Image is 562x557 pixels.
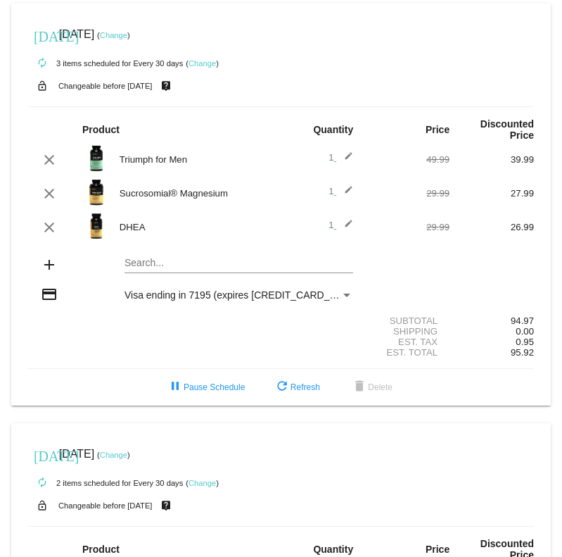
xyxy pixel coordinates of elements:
[58,501,153,510] small: Changeable before [DATE]
[449,188,534,199] div: 27.99
[158,496,174,515] mat-icon: live_help
[82,144,110,173] img: Image-1-Triumph_carousel-front-transp.png
[100,31,127,39] a: Change
[328,220,353,230] span: 1
[365,315,449,326] div: Subtotal
[113,188,281,199] div: Sucrosomial® Magnesium
[328,186,353,196] span: 1
[100,451,127,459] a: Change
[97,31,130,39] small: ( )
[113,154,281,165] div: Triumph for Men
[449,222,534,232] div: 26.99
[313,544,353,555] strong: Quantity
[351,382,392,392] span: Delete
[274,382,320,392] span: Refresh
[124,289,353,301] mat-select: Payment Method
[480,118,534,141] strong: Discounted Price
[516,337,534,347] span: 0.95
[41,185,58,202] mat-icon: clear
[313,124,353,135] strong: Quantity
[186,59,219,68] small: ( )
[365,337,449,347] div: Est. Tax
[189,59,216,68] a: Change
[336,185,353,202] mat-icon: edit
[365,347,449,358] div: Est. Total
[34,446,51,463] mat-icon: [DATE]
[28,479,183,487] small: 2 items scheduled for Every 30 days
[426,544,449,555] strong: Price
[34,55,51,72] mat-icon: autorenew
[41,256,58,273] mat-icon: add
[82,124,120,135] strong: Product
[449,154,534,165] div: 39.99
[365,326,449,337] div: Shipping
[82,212,110,240] img: Image-1-Carousel-DHEA-1000x1000-1.png
[328,152,353,163] span: 1
[158,77,174,95] mat-icon: live_help
[426,124,449,135] strong: Price
[58,82,153,90] small: Changeable before [DATE]
[186,479,219,487] small: ( )
[124,258,353,269] input: Search...
[262,375,331,400] button: Refresh
[34,27,51,44] mat-icon: [DATE]
[449,315,534,326] div: 94.97
[41,219,58,236] mat-icon: clear
[167,382,245,392] span: Pause Schedule
[351,379,368,396] mat-icon: delete
[34,77,51,95] mat-icon: lock_open
[274,379,290,396] mat-icon: refresh
[97,451,130,459] small: ( )
[511,347,534,358] span: 95.92
[124,289,360,301] span: Visa ending in 7195 (expires [CREDIT_CARD_DATA])
[516,326,534,337] span: 0.00
[365,154,449,165] div: 49.99
[41,151,58,168] mat-icon: clear
[155,375,256,400] button: Pause Schedule
[340,375,404,400] button: Delete
[365,188,449,199] div: 29.99
[34,496,51,515] mat-icon: lock_open
[34,475,51,492] mat-icon: autorenew
[189,479,216,487] a: Change
[82,178,110,206] img: magnesium-carousel-1.png
[167,379,184,396] mat-icon: pause
[336,219,353,236] mat-icon: edit
[113,222,281,232] div: DHEA
[41,286,58,303] mat-icon: credit_card
[336,151,353,168] mat-icon: edit
[28,59,183,68] small: 3 items scheduled for Every 30 days
[82,544,120,555] strong: Product
[365,222,449,232] div: 29.99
